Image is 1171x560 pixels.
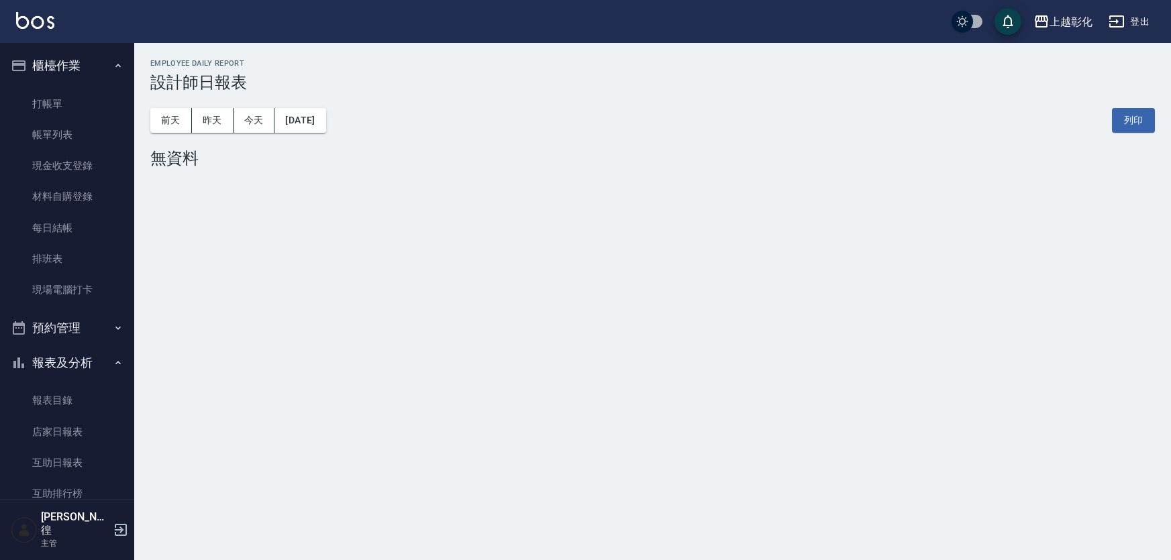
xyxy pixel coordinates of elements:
[5,213,129,243] a: 每日結帳
[5,243,129,274] a: 排班表
[5,385,129,416] a: 報表目錄
[1112,108,1155,133] button: 列印
[41,510,109,537] h5: [PERSON_NAME]徨
[41,537,109,549] p: 主管
[5,274,129,305] a: 現場電腦打卡
[5,416,129,447] a: 店家日報表
[5,150,129,181] a: 現金收支登錄
[5,478,129,509] a: 互助排行榜
[5,181,129,212] a: 材料自購登錄
[5,447,129,478] a: 互助日報表
[150,149,1155,168] div: 無資料
[192,108,234,133] button: 昨天
[150,108,192,133] button: 前天
[274,108,325,133] button: [DATE]
[11,516,38,543] img: Person
[234,108,275,133] button: 今天
[5,89,129,119] a: 打帳單
[5,311,129,345] button: 預約管理
[5,345,129,380] button: 報表及分析
[1050,13,1092,30] div: 上越彰化
[5,119,129,150] a: 帳單列表
[1028,8,1098,36] button: 上越彰化
[995,8,1021,35] button: save
[5,48,129,83] button: 櫃檯作業
[150,73,1155,92] h3: 設計師日報表
[1103,9,1155,34] button: 登出
[16,12,54,29] img: Logo
[150,59,1155,68] h2: Employee Daily Report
